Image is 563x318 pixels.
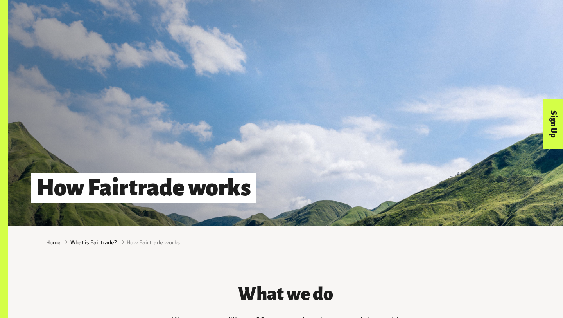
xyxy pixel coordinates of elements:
[46,238,61,246] a: Home
[31,173,256,203] h1: How Fairtrade works
[70,238,117,246] a: What is Fairtrade?
[127,238,180,246] span: How Fairtrade works
[168,284,403,304] h3: What we do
